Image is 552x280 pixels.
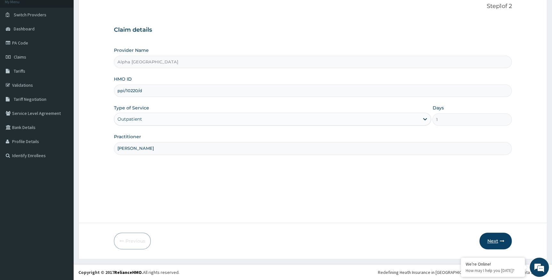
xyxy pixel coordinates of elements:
[14,12,46,18] span: Switch Providers
[14,26,35,32] span: Dashboard
[33,36,108,44] div: Chat with us now
[114,233,151,249] button: Previous
[114,47,149,53] label: Provider Name
[14,68,25,74] span: Tariffs
[3,175,122,197] textarea: Type your message and hit 'Enter'
[479,233,512,249] button: Next
[114,27,512,34] h3: Claim details
[432,105,444,111] label: Days
[117,116,142,122] div: Outpatient
[114,105,149,111] label: Type of Service
[114,84,512,97] input: Enter HMO ID
[14,96,46,102] span: Tariff Negotiation
[114,76,132,82] label: HMO ID
[466,268,520,273] p: How may I help you today?
[12,32,26,48] img: d_794563401_company_1708531726252_794563401
[14,54,26,60] span: Claims
[78,269,143,275] strong: Copyright © 2017 .
[466,261,520,267] div: We're Online!
[105,3,120,19] div: Minimize live chat window
[114,133,141,140] label: Practitioner
[114,3,512,10] p: Step 1 of 2
[378,269,547,276] div: Redefining Heath Insurance in [GEOGRAPHIC_DATA] using Telemedicine and Data Science!
[114,269,142,275] a: RelianceHMO
[114,142,512,155] input: Enter Name
[37,81,88,145] span: We're online!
